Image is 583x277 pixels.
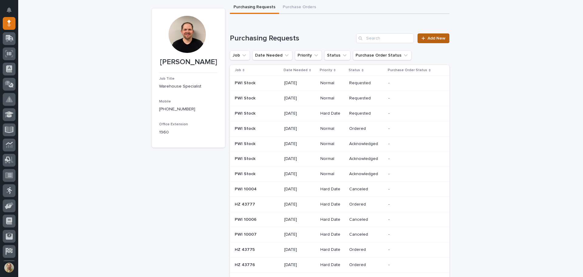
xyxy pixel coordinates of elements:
[428,36,445,40] span: Add New
[388,201,391,207] p: -
[284,141,315,147] p: [DATE]
[388,185,391,192] p: -
[388,216,391,222] p: -
[235,125,257,131] p: PWI Stock
[230,106,449,121] tr: PWI StockPWI Stock [DATE]Hard DateRequested--
[320,217,344,222] p: Hard Date
[159,107,195,111] a: [PHONE_NUMBER]
[284,232,315,237] p: [DATE]
[235,79,257,86] p: PWI Stock
[349,111,384,116] p: Requested
[418,33,449,43] a: Add New
[388,231,391,237] p: -
[388,140,391,147] p: -
[230,91,449,106] tr: PWI StockPWI Stock [DATE]NormalRequested--
[230,242,449,258] tr: HZ 43775HZ 43775 [DATE]Hard DateOrdered--
[279,1,320,14] button: Purchase Orders
[349,232,384,237] p: Canceled
[295,50,322,60] button: Priority
[284,202,315,207] p: [DATE]
[388,170,391,177] p: -
[159,58,218,67] p: [PERSON_NAME]
[349,67,360,74] p: Status
[388,79,391,86] p: -
[320,247,344,252] p: Hard Date
[320,81,344,86] p: Normal
[230,182,449,197] tr: PWI 10004PWI 10004 [DATE]Hard DateCanceled--
[159,100,171,103] span: Mobile
[284,171,315,177] p: [DATE]
[388,125,391,131] p: -
[235,231,258,237] p: PWI 10007
[230,167,449,182] tr: PWI StockPWI Stock [DATE]NormalAcknowledged--
[230,121,449,136] tr: PWI StockPWI Stock [DATE]NormalOrdered--
[235,216,258,222] p: PWI 10006
[349,262,384,268] p: Ordered
[349,187,384,192] p: Canceled
[320,232,344,237] p: Hard Date
[235,67,241,74] p: Job
[284,187,315,192] p: [DATE]
[349,96,384,101] p: Requested
[8,7,15,17] div: Notifications
[349,171,384,177] p: Acknowledged
[320,156,344,161] p: Normal
[235,201,256,207] p: HZ 43777
[284,217,315,222] p: [DATE]
[252,50,292,60] button: Date Needed
[353,50,411,60] button: Purchase Order Status
[230,227,449,242] tr: PWI 10007PWI 10007 [DATE]Hard DateCanceled--
[3,261,15,274] button: users-avatar
[320,111,344,116] p: Hard Date
[349,202,384,207] p: Ordered
[320,202,344,207] p: Hard Date
[284,247,315,252] p: [DATE]
[230,151,449,167] tr: PWI StockPWI Stock [DATE]NormalAcknowledged--
[159,129,218,136] p: 1960
[349,217,384,222] p: Canceled
[230,197,449,212] tr: HZ 43777HZ 43777 [DATE]Hard DateOrdered--
[235,246,256,252] p: HZ 43775
[159,77,175,81] span: Job Title
[349,141,384,147] p: Acknowledged
[230,212,449,227] tr: PWI 10006PWI 10006 [DATE]Hard DateCanceled--
[284,111,315,116] p: [DATE]
[230,50,250,60] button: Job
[284,96,315,101] p: [DATE]
[230,136,449,151] tr: PWI StockPWI Stock [DATE]NormalAcknowledged--
[320,171,344,177] p: Normal
[284,67,308,74] p: Date Needed
[284,156,315,161] p: [DATE]
[284,81,315,86] p: [DATE]
[388,95,391,101] p: -
[284,262,315,268] p: [DATE]
[320,126,344,131] p: Normal
[320,187,344,192] p: Hard Date
[324,50,350,60] button: Status
[159,123,188,126] span: Office Extension
[235,261,256,268] p: HZ 43776
[320,262,344,268] p: Hard Date
[349,126,384,131] p: Ordered
[235,185,258,192] p: PWI 10004
[230,34,354,43] h1: Purchasing Requests
[349,247,384,252] p: Ordered
[230,257,449,272] tr: HZ 43776HZ 43776 [DATE]Hard DateOrdered--
[320,141,344,147] p: Normal
[388,67,427,74] p: Purchase Order Status
[320,96,344,101] p: Normal
[349,81,384,86] p: Requested
[230,76,449,91] tr: PWI StockPWI Stock [DATE]NormalRequested--
[235,110,257,116] p: PWI Stock
[3,4,15,16] button: Notifications
[349,156,384,161] p: Acknowledged
[230,1,279,14] button: Purchasing Requests
[388,110,391,116] p: -
[159,83,218,90] p: Warehouse Specialist
[235,95,257,101] p: PWI Stock
[388,261,391,268] p: -
[388,246,391,252] p: -
[356,33,414,43] input: Search
[235,170,257,177] p: PWI Stock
